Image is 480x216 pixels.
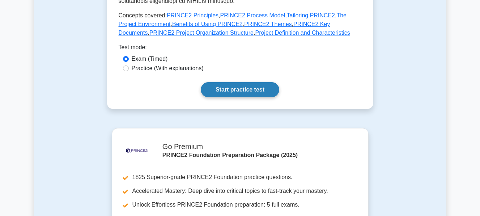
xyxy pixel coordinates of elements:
p: Concepts covered: , , , , , , , , [119,11,362,37]
a: PRINCE2 Principles [167,12,218,18]
div: Test mode: [119,43,362,55]
a: The Project Environment [119,12,347,27]
label: Practice (With explanations) [132,64,204,73]
label: Exam (Timed) [132,55,168,63]
a: PRINCE2 Process Model [220,12,285,18]
a: Benefits of Using PRINCE2 [172,21,243,27]
a: Project Definition and Characteristics [255,30,350,36]
a: PRINCE2 Project Organization Structure [149,30,254,36]
a: Tailoring PRINCE2 [287,12,335,18]
a: Start practice test [201,82,279,97]
a: PRINCE2 Themes [244,21,292,27]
